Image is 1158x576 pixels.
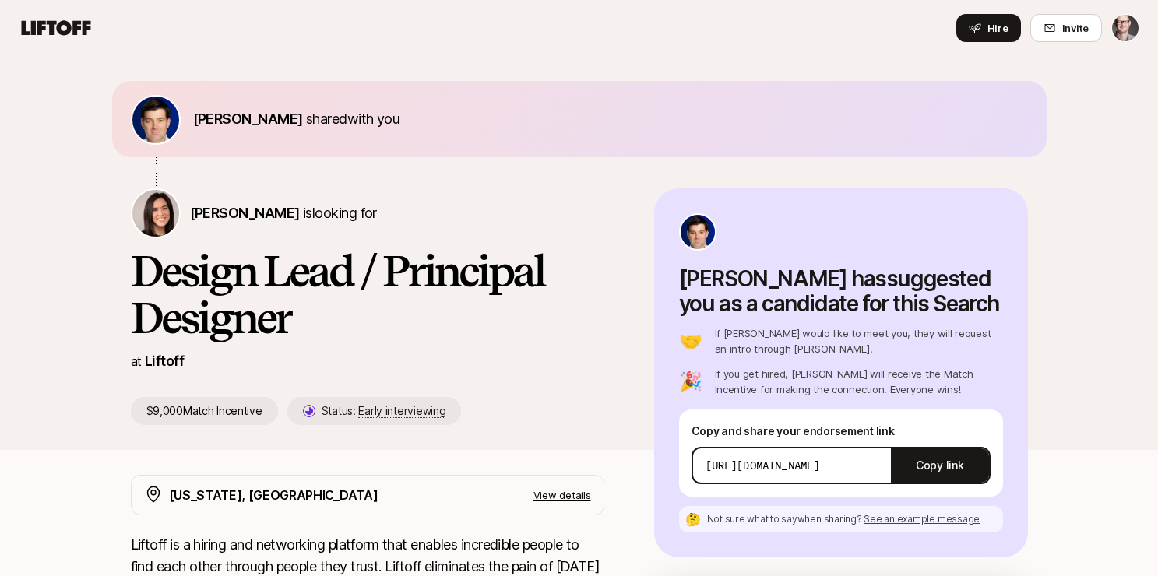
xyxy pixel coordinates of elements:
[132,190,179,237] img: Eleanor Morgan
[707,512,980,526] p: Not sure what to say when sharing ?
[193,111,303,127] span: [PERSON_NAME]
[1112,15,1139,41] img: Matt MacQueen
[533,487,591,503] p: View details
[706,458,820,473] p: [URL][DOMAIN_NAME]
[145,353,184,369] a: Liftoff
[169,485,378,505] p: [US_STATE], [GEOGRAPHIC_DATA]
[358,404,445,418] span: Early interviewing
[132,97,179,143] img: ACg8ocID61EeImf-rSe600XU3FvR_PMxysu5FXBpP-R3D0pyaH3u7LjRgQ=s160-c
[131,248,604,341] h1: Design Lead / Principal Designer
[715,366,1003,397] p: If you get hired, [PERSON_NAME] will receive the Match Incentive for making the connection. Every...
[131,351,142,371] p: at
[987,20,1008,36] span: Hire
[679,332,702,350] p: 🤝
[692,422,991,441] p: Copy and share your endorsement link
[190,205,300,221] span: [PERSON_NAME]
[1111,14,1139,42] button: Matt MacQueen
[864,513,980,525] span: See an example message
[1062,20,1089,36] span: Invite
[322,402,446,420] p: Status:
[679,372,702,391] p: 🎉
[681,215,715,249] img: ACg8ocID61EeImf-rSe600XU3FvR_PMxysu5FXBpP-R3D0pyaH3u7LjRgQ=s160-c
[679,266,1003,316] p: [PERSON_NAME] has suggested you as a candidate for this Search
[891,444,988,487] button: Copy link
[1030,14,1102,42] button: Invite
[956,14,1021,42] button: Hire
[715,325,1003,356] p: If [PERSON_NAME] would like to meet you, they will request an intro through [PERSON_NAME].
[685,513,701,525] p: 🤔
[190,202,377,224] p: is looking for
[131,397,278,425] p: $9,000 Match Incentive
[193,108,407,130] p: shared
[347,111,400,127] span: with you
